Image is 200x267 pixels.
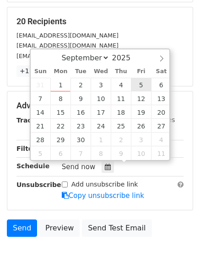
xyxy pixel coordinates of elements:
iframe: Chat Widget [154,223,200,267]
span: October 10, 2025 [131,146,151,160]
span: October 8, 2025 [91,146,111,160]
span: October 6, 2025 [50,146,70,160]
span: September 29, 2025 [50,133,70,146]
span: Mon [50,69,70,75]
h5: 20 Recipients [16,16,184,27]
span: Fri [131,69,151,75]
span: September 9, 2025 [70,91,91,105]
span: September 17, 2025 [91,105,111,119]
span: October 4, 2025 [151,133,171,146]
span: September 4, 2025 [111,78,131,91]
span: October 2, 2025 [111,133,131,146]
small: [EMAIL_ADDRESS][DOMAIN_NAME] [16,53,119,59]
span: September 19, 2025 [131,105,151,119]
span: October 7, 2025 [70,146,91,160]
span: September 1, 2025 [50,78,70,91]
span: September 23, 2025 [70,119,91,133]
span: Thu [111,69,131,75]
span: September 20, 2025 [151,105,171,119]
a: Send Test Email [82,219,151,237]
a: Copy unsubscribe link [62,192,144,200]
strong: Tracking [16,117,47,124]
a: Send [7,219,37,237]
label: Add unsubscribe link [71,180,138,189]
span: Send now [62,163,96,171]
span: September 15, 2025 [50,105,70,119]
span: September 6, 2025 [151,78,171,91]
span: September 25, 2025 [111,119,131,133]
span: October 9, 2025 [111,146,131,160]
span: October 11, 2025 [151,146,171,160]
strong: Filters [16,145,40,152]
span: September 22, 2025 [50,119,70,133]
span: Sat [151,69,171,75]
span: September 11, 2025 [111,91,131,105]
span: September 2, 2025 [70,78,91,91]
span: September 8, 2025 [50,91,70,105]
span: September 27, 2025 [151,119,171,133]
span: September 28, 2025 [31,133,51,146]
span: September 7, 2025 [31,91,51,105]
span: September 26, 2025 [131,119,151,133]
span: October 1, 2025 [91,133,111,146]
span: Sun [31,69,51,75]
small: [EMAIL_ADDRESS][DOMAIN_NAME] [16,42,119,49]
span: September 16, 2025 [70,105,91,119]
span: September 10, 2025 [91,91,111,105]
span: October 5, 2025 [31,146,51,160]
span: Wed [91,69,111,75]
small: [EMAIL_ADDRESS][DOMAIN_NAME] [16,32,119,39]
span: September 13, 2025 [151,91,171,105]
span: September 14, 2025 [31,105,51,119]
span: September 30, 2025 [70,133,91,146]
input: Year [109,53,142,62]
span: September 18, 2025 [111,105,131,119]
span: August 31, 2025 [31,78,51,91]
strong: Unsubscribe [16,181,61,188]
span: September 21, 2025 [31,119,51,133]
a: Preview [39,219,80,237]
span: October 3, 2025 [131,133,151,146]
strong: Schedule [16,162,49,170]
span: September 5, 2025 [131,78,151,91]
span: September 24, 2025 [91,119,111,133]
a: +17 more [16,65,55,77]
h5: Advanced [16,101,184,111]
span: September 3, 2025 [91,78,111,91]
span: Tue [70,69,91,75]
span: September 12, 2025 [131,91,151,105]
